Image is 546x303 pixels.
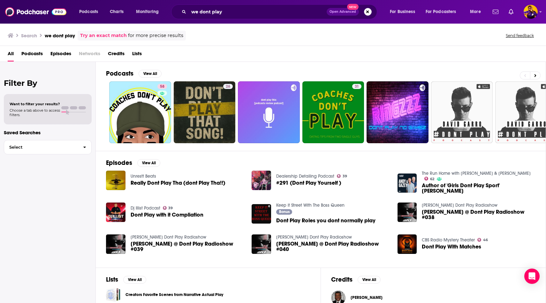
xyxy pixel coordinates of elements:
a: Creators Favorite Scenes from Narrative Actual Play [106,287,120,302]
button: Send feedback [504,33,536,38]
a: Dont Play Roles you dont normally play [276,218,375,223]
a: David Garro @ Dont Play Radioshow #038 [422,209,535,220]
div: Open Intercom Messenger [524,269,540,284]
h3: we dont play [45,33,75,39]
a: Dealership Detailing Podcast [276,174,334,179]
img: David Garro @ Dont Play Radioshow #039 [106,234,125,254]
span: #291 (Dont Play Yourself ) [276,180,341,186]
a: David Garro Dont Play Radioshow [422,203,497,208]
a: EpisodesView All [106,159,160,167]
span: Podcasts [79,7,98,16]
a: 26 [223,84,233,89]
a: 26 [174,81,236,143]
a: All [8,48,14,62]
span: Charts [110,7,124,16]
a: Try an exact match [80,32,127,39]
img: Author of 'Girls Dont Play Sport' Chloe Dalton [398,174,417,193]
h2: Episodes [106,159,132,167]
button: open menu [385,7,423,17]
h2: Podcasts [106,70,133,78]
span: Choose a tab above to access filters. [10,108,60,117]
a: 39 [337,174,347,178]
a: Ben E. King [351,295,383,300]
a: Author of 'Girls Dont Play Sport' Chloe Dalton [422,183,535,194]
a: 58 [157,84,167,89]
div: Search podcasts, credits, & more... [177,4,383,19]
img: Dont Play With Matches [398,234,417,254]
span: Logged in as flaevbeatz [524,5,538,19]
a: Credits [108,48,125,62]
a: 31 [352,84,361,89]
img: User Profile [524,5,538,19]
a: 46 [477,238,488,242]
a: Charts [106,7,127,17]
a: Really Dont Play Tha (dont Play Tha!!) [131,180,225,186]
button: open menu [421,7,466,17]
h2: Lists [106,276,118,284]
button: Select [4,140,92,154]
span: 39 [343,175,347,178]
h2: Credits [331,276,353,284]
img: Really Dont Play Tha (dont Play Tha!!) [106,171,125,190]
h3: Search [21,33,37,39]
a: David Garro Dont Play Radioshow [276,234,352,240]
a: CBS Radio Mystery Theater [422,237,475,243]
a: 39 [163,206,173,210]
span: 58 [160,84,164,90]
a: Creators Favorite Scenes from Narrative Actual Play [125,291,223,298]
span: Select [4,145,78,149]
span: New [347,4,359,10]
img: Podchaser - Follow, Share and Rate Podcasts [5,6,66,18]
a: Keep it Street With The Boss Queen [276,203,345,208]
span: For Business [390,7,415,16]
span: 31 [355,84,359,90]
span: 39 [168,207,173,210]
span: 46 [483,239,488,241]
a: David Garro Dont Play Radioshow [131,234,206,240]
a: David Garro @ Dont Play Radioshow #040 [276,241,390,252]
a: 62 [424,177,434,181]
span: [PERSON_NAME] @ Dont Play Radioshow #040 [276,241,390,252]
a: Lists [132,48,142,62]
span: More [470,7,481,16]
a: ListsView All [106,276,146,284]
span: Bonus [279,210,290,214]
img: David Garro @ Dont Play Radioshow #040 [252,234,271,254]
button: Open AdvancedNew [327,8,359,16]
img: #291 (Dont Play Yourself ) [252,171,271,190]
button: open menu [466,7,489,17]
span: Networks [79,48,100,62]
a: Episodes [50,48,71,62]
input: Search podcasts, credits, & more... [189,7,327,17]
a: Dj Illist Podcast [131,205,160,211]
button: View All [358,276,381,284]
img: Dont Play with it Compliation [106,203,125,222]
span: For Podcasters [426,7,456,16]
a: Unrestt Beats [131,174,156,179]
span: Dont Play With Matches [422,244,481,249]
a: Show notifications dropdown [506,6,516,17]
a: Dont Play with it Compliation [131,212,203,218]
a: The Run Home with Andy & Gazey [422,171,531,176]
span: Author of 'Girls Dont Play Sport' [PERSON_NAME] [422,183,535,194]
button: Show profile menu [524,5,538,19]
button: View All [137,159,160,167]
img: David Garro @ Dont Play Radioshow #038 [398,203,417,222]
p: Saved Searches [4,129,92,136]
a: Podcasts [21,48,43,62]
span: Want to filter your results? [10,102,60,106]
button: View All [139,70,162,78]
img: Dont Play Roles you dont normally play [252,204,271,224]
h2: Filter By [4,78,92,88]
